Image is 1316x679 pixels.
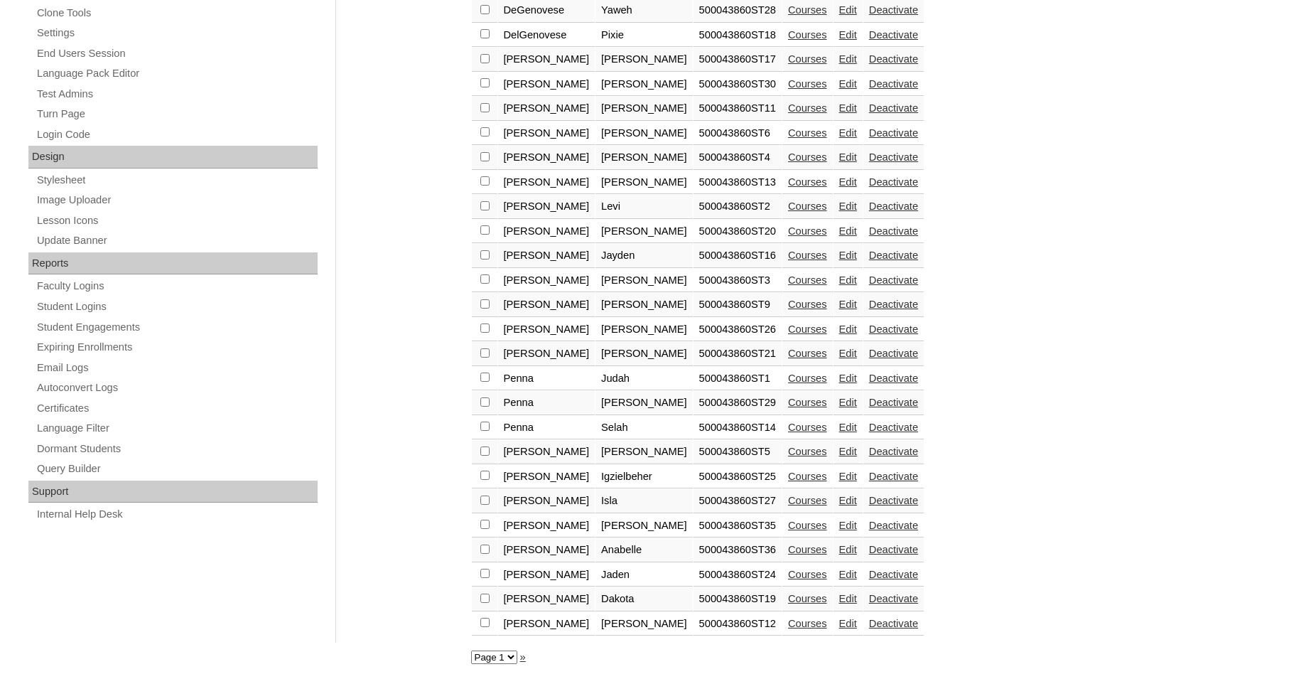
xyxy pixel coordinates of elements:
[498,416,595,440] td: Penna
[869,102,918,114] a: Deactivate
[788,274,827,286] a: Courses
[839,274,857,286] a: Edit
[839,102,857,114] a: Edit
[788,544,827,555] a: Courses
[839,127,857,139] a: Edit
[595,514,693,538] td: [PERSON_NAME]
[869,176,918,188] a: Deactivate
[498,195,595,219] td: [PERSON_NAME]
[788,373,827,384] a: Courses
[788,53,827,65] a: Courses
[694,612,782,636] td: 500043860ST12
[36,319,318,336] a: Student Engagements
[498,318,595,342] td: [PERSON_NAME]
[36,85,318,103] a: Test Admins
[839,324,857,335] a: Edit
[28,146,318,169] div: Design
[694,146,782,170] td: 500043860ST4
[788,471,827,482] a: Courses
[36,460,318,478] a: Query Builder
[869,201,918,212] a: Deactivate
[839,53,857,65] a: Edit
[839,471,857,482] a: Edit
[694,48,782,72] td: 500043860ST17
[788,201,827,212] a: Courses
[869,446,918,457] a: Deactivate
[498,48,595,72] td: [PERSON_NAME]
[839,397,857,408] a: Edit
[36,126,318,144] a: Login Code
[869,274,918,286] a: Deactivate
[694,244,782,268] td: 500043860ST16
[869,397,918,408] a: Deactivate
[788,299,827,310] a: Courses
[694,318,782,342] td: 500043860ST26
[788,250,827,261] a: Courses
[869,373,918,384] a: Deactivate
[595,416,693,440] td: Selah
[839,422,857,433] a: Edit
[869,569,918,580] a: Deactivate
[595,440,693,464] td: [PERSON_NAME]
[869,29,918,41] a: Deactivate
[595,195,693,219] td: Levi
[595,587,693,611] td: Dakota
[869,422,918,433] a: Deactivate
[869,544,918,555] a: Deactivate
[839,495,857,506] a: Edit
[595,146,693,170] td: [PERSON_NAME]
[36,400,318,417] a: Certificates
[694,416,782,440] td: 500043860ST14
[498,440,595,464] td: [PERSON_NAME]
[694,122,782,146] td: 500043860ST6
[595,48,693,72] td: [PERSON_NAME]
[498,244,595,268] td: [PERSON_NAME]
[839,373,857,384] a: Edit
[788,348,827,359] a: Courses
[839,250,857,261] a: Edit
[595,318,693,342] td: [PERSON_NAME]
[869,78,918,90] a: Deactivate
[869,520,918,531] a: Deactivate
[694,269,782,293] td: 500043860ST3
[28,252,318,275] div: Reports
[788,324,827,335] a: Courses
[839,544,857,555] a: Edit
[839,593,857,604] a: Edit
[788,593,827,604] a: Courses
[839,299,857,310] a: Edit
[788,225,827,237] a: Courses
[839,348,857,359] a: Edit
[788,127,827,139] a: Courses
[694,514,782,538] td: 500043860ST35
[839,225,857,237] a: Edit
[869,53,918,65] a: Deactivate
[694,342,782,366] td: 500043860ST21
[36,105,318,123] a: Turn Page
[869,593,918,604] a: Deactivate
[36,359,318,377] a: Email Logs
[788,397,827,408] a: Courses
[788,78,827,90] a: Courses
[498,538,595,562] td: [PERSON_NAME]
[498,391,595,415] td: Penna
[498,97,595,121] td: [PERSON_NAME]
[869,324,918,335] a: Deactivate
[839,201,857,212] a: Edit
[869,151,918,163] a: Deactivate
[869,618,918,629] a: Deactivate
[869,471,918,482] a: Deactivate
[694,367,782,391] td: 500043860ST1
[839,151,857,163] a: Edit
[520,651,526,663] a: »
[498,220,595,244] td: [PERSON_NAME]
[36,379,318,397] a: Autoconvert Logs
[839,29,857,41] a: Edit
[595,391,693,415] td: [PERSON_NAME]
[839,176,857,188] a: Edit
[869,348,918,359] a: Deactivate
[36,506,318,523] a: Internal Help Desk
[36,171,318,189] a: Stylesheet
[595,538,693,562] td: Anabelle
[694,23,782,48] td: 500043860ST18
